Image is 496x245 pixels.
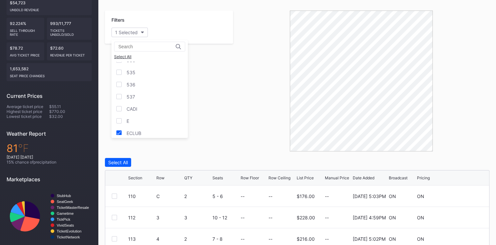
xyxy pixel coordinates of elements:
div: -- [325,215,351,220]
div: E [127,118,129,124]
button: Select All [105,158,131,167]
div: 113 [128,236,155,242]
div: QTY [184,175,192,180]
text: SeatGeek [57,200,73,204]
div: -- [241,236,245,242]
div: $176.00 [297,193,315,199]
text: TicketNetwork [57,235,80,239]
text: TicketMasterResale [57,206,89,210]
div: ON [389,236,396,242]
div: List Price [297,175,314,180]
div: -- [268,215,272,220]
div: 2 [184,193,211,199]
div: 5 - 6 [212,193,239,199]
span: ℉ [18,142,29,155]
div: Pricing [417,175,429,180]
div: [DATE] 4:59PM [353,215,386,220]
div: ON [389,193,396,199]
div: 537 [127,94,135,100]
div: 2 [184,236,211,242]
div: Broadcast [389,175,407,180]
div: ON [389,215,396,220]
div: -- [241,193,245,199]
div: -- [241,215,245,220]
div: [DATE] 5:03PM [353,193,386,199]
div: 10 - 12 [212,215,239,220]
div: 110 [128,193,155,199]
svg: Chart title [7,188,92,245]
div: C [156,193,183,199]
div: 4 [156,236,183,242]
div: Manual Price [325,175,349,180]
text: StubHub [57,194,71,198]
div: ON [417,236,424,242]
div: 535 [127,70,135,75]
div: Row Ceiling [268,175,290,180]
div: Marketplaces [7,176,92,183]
div: ECLUB [127,130,141,136]
div: ON [417,193,424,199]
div: Date Added [353,175,374,180]
div: -- [325,236,351,242]
div: ON [417,215,424,220]
div: 15 % chance of precipitation [7,160,92,165]
div: Row [156,175,165,180]
div: Row Floor [241,175,259,180]
div: 3 [184,215,211,220]
text: Gametime [57,212,74,215]
div: [DATE] 5:02PM [353,236,386,242]
div: 3 [156,215,183,220]
div: Select All [108,160,128,165]
div: -- [325,193,351,199]
div: Select All [114,54,185,59]
input: Search [118,44,176,49]
div: 7 - 8 [212,236,239,242]
div: [DATE] [DATE] [7,155,92,160]
div: Seats [212,175,223,180]
div: -- [268,193,272,199]
div: 112 [128,215,155,220]
div: 536 [127,82,135,87]
div: Section [128,175,142,180]
div: CADI [127,106,137,112]
div: $228.00 [297,215,315,220]
text: TicketEvolution [57,229,81,233]
div: Weather Report [7,130,92,137]
div: -- [268,236,272,242]
text: TickPick [57,217,70,221]
div: 81 [7,142,92,155]
div: $216.00 [297,236,315,242]
text: VividSeats [57,223,74,227]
